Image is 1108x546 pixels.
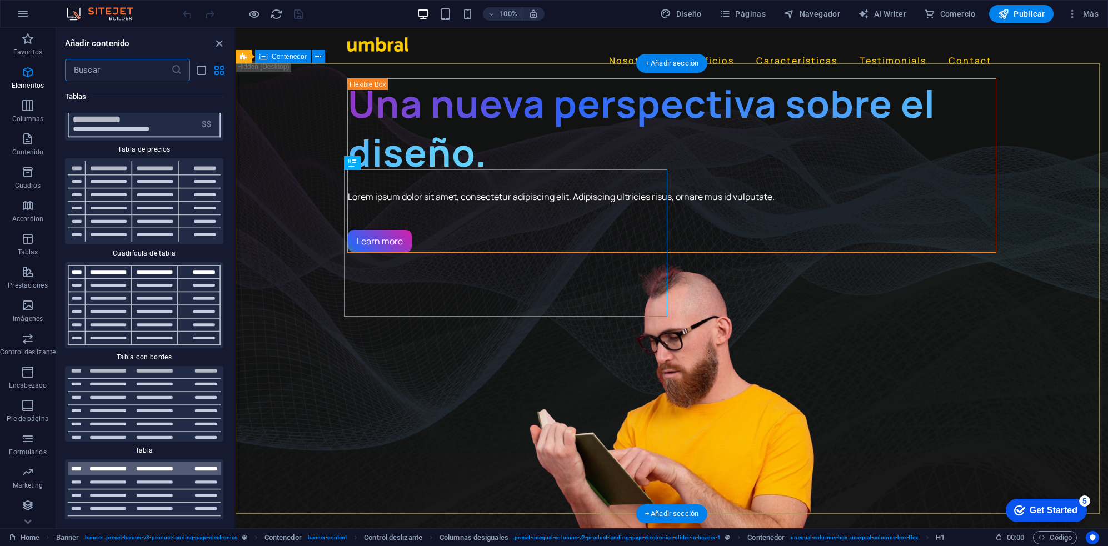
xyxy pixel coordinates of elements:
[920,5,980,23] button: Comercio
[715,5,770,23] button: Páginas
[82,2,93,13] div: 5
[9,381,47,390] p: Encabezado
[656,5,706,23] button: Diseño
[1062,5,1103,23] button: Más
[64,7,147,21] img: Editor Logo
[440,531,508,544] span: Haz clic para seleccionar y doble clic para editar
[500,7,517,21] h6: 100%
[12,148,44,157] p: Contenido
[783,8,840,19] span: Navegador
[65,90,223,103] h6: Tablas
[65,446,223,455] span: Tabla
[656,5,706,23] div: Diseño (Ctrl+Alt+Y)
[56,531,79,544] span: Haz clic para seleccionar y doble clic para editar
[9,6,90,29] div: Get Started 5 items remaining, 0% complete
[270,8,283,21] i: Volver a cargar página
[83,531,237,544] span: . banner .preset-banner-v3-product-landing-page-electronics
[779,5,845,23] button: Navegador
[269,7,283,21] button: reload
[15,181,41,190] p: Cuadros
[9,514,46,523] p: Colecciones
[8,281,47,290] p: Prestaciones
[9,531,39,544] a: Haz clic para cancelar la selección y doble clic para abrir páginas
[789,531,918,544] span: . unequal-columns-box .unequal-columns-box-flex
[483,7,522,21] button: 100%
[12,214,43,223] p: Accordion
[858,8,906,19] span: AI Writer
[998,8,1045,19] span: Publicar
[65,145,223,154] span: Tabla de precios
[242,534,247,540] i: Este elemento es un preajuste personalizable
[65,37,129,50] h6: Añadir contenido
[247,7,261,21] button: Haz clic para salir del modo de previsualización y seguir editando
[65,262,223,362] div: Tabla con bordes
[56,531,945,544] nav: breadcrumb
[1038,531,1072,544] span: Código
[68,161,221,242] img: table-grid.svg
[33,12,81,22] div: Get Started
[65,353,223,362] span: Tabla con bordes
[12,114,44,123] p: Columnas
[995,531,1025,544] h6: Tiempo de la sesión
[1067,8,1099,19] span: Más
[68,462,221,543] img: table-with-header.svg
[1007,531,1024,544] span: 00 00
[12,81,44,90] p: Elementos
[9,448,46,457] p: Formularios
[65,366,223,455] div: Tabla
[212,63,226,77] button: grid-view
[854,5,911,23] button: AI Writer
[68,265,221,345] img: table-bordered.svg
[13,314,43,323] p: Imágenes
[1033,531,1077,544] button: Código
[13,481,43,490] p: Marketing
[65,158,223,258] div: Cuadrícula de tabla
[924,8,976,19] span: Comercio
[65,249,223,258] span: Cuadrícula de tabla
[636,504,707,523] div: + Añadir sección
[364,531,422,544] span: Haz clic para seleccionar y doble clic para editar
[306,531,347,544] span: . banner-content
[18,248,38,257] p: Tablas
[13,48,42,57] p: Favoritos
[1086,531,1099,544] button: Usercentrics
[194,63,208,77] button: list-view
[212,37,226,50] button: close panel
[264,531,302,544] span: Haz clic para seleccionar y doble clic para editar
[528,9,538,19] i: Al redimensionar, ajustar el nivel de zoom automáticamente para ajustarse al dispositivo elegido.
[747,531,785,544] span: Haz clic para seleccionar y doble clic para editar
[936,531,945,544] span: Haz clic para seleccionar y doble clic para editar
[513,531,721,544] span: . preset-unequal-columns-v2-product-landing-page-electronics-slider-in-header-1
[7,414,48,423] p: Pie de página
[68,369,221,439] img: table.svg
[636,54,707,73] div: + Añadir sección
[725,534,730,540] i: Este elemento es un preajuste personalizable
[660,8,702,19] span: Diseño
[720,8,766,19] span: Páginas
[1015,533,1016,542] span: :
[989,5,1054,23] button: Publicar
[272,53,307,60] span: Contenedor
[65,59,171,81] input: Buscar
